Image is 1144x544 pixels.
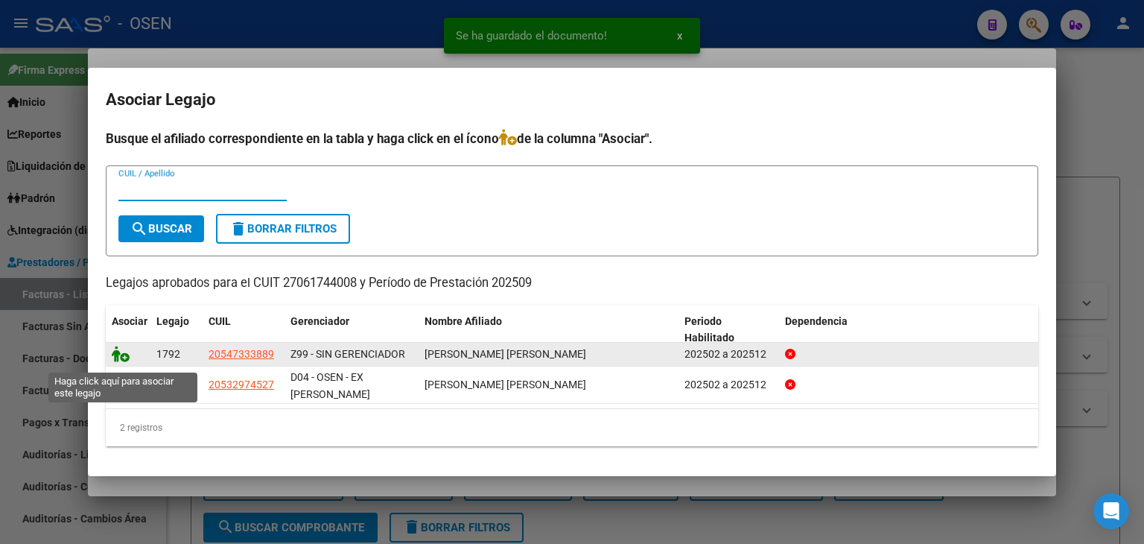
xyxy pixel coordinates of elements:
[112,315,147,327] span: Asociar
[679,306,779,355] datatable-header-cell: Periodo Habilitado
[779,306,1039,355] datatable-header-cell: Dependencia
[684,376,773,393] div: 202502 a 202512
[150,306,203,355] datatable-header-cell: Legajo
[290,371,370,400] span: D04 - OSEN - EX [PERSON_NAME]
[118,215,204,242] button: Buscar
[106,409,1038,446] div: 2 registros
[156,315,189,327] span: Legajo
[130,219,148,237] mat-icon: search
[229,222,337,235] span: Borrar Filtros
[684,315,734,344] span: Periodo Habilitado
[290,315,349,327] span: Gerenciador
[419,306,679,355] datatable-header-cell: Nombre Afiliado
[425,348,586,360] span: QUINTANA GIMENEZ FRANCISCO SIMON
[156,379,180,390] span: 1768
[425,379,586,390] span: LANGELLOTTI GUTIERREZ IAN FACUNDO
[156,348,180,360] span: 1792
[106,306,150,355] datatable-header-cell: Asociar
[209,315,231,327] span: CUIL
[285,306,419,355] datatable-header-cell: Gerenciador
[106,129,1038,148] h4: Busque el afiliado correspondiente en la tabla y haga click en el ícono de la columna "Asociar".
[106,86,1038,114] h2: Asociar Legajo
[425,315,502,327] span: Nombre Afiliado
[1093,493,1129,529] div: Open Intercom Messenger
[785,315,848,327] span: Dependencia
[290,348,405,360] span: Z99 - SIN GERENCIADOR
[130,222,192,235] span: Buscar
[684,346,773,363] div: 202502 a 202512
[216,214,350,244] button: Borrar Filtros
[209,379,274,390] span: 20532974527
[209,348,274,360] span: 20547333889
[106,274,1038,293] p: Legajos aprobados para el CUIT 27061744008 y Período de Prestación 202509
[203,306,285,355] datatable-header-cell: CUIL
[229,219,247,237] mat-icon: delete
